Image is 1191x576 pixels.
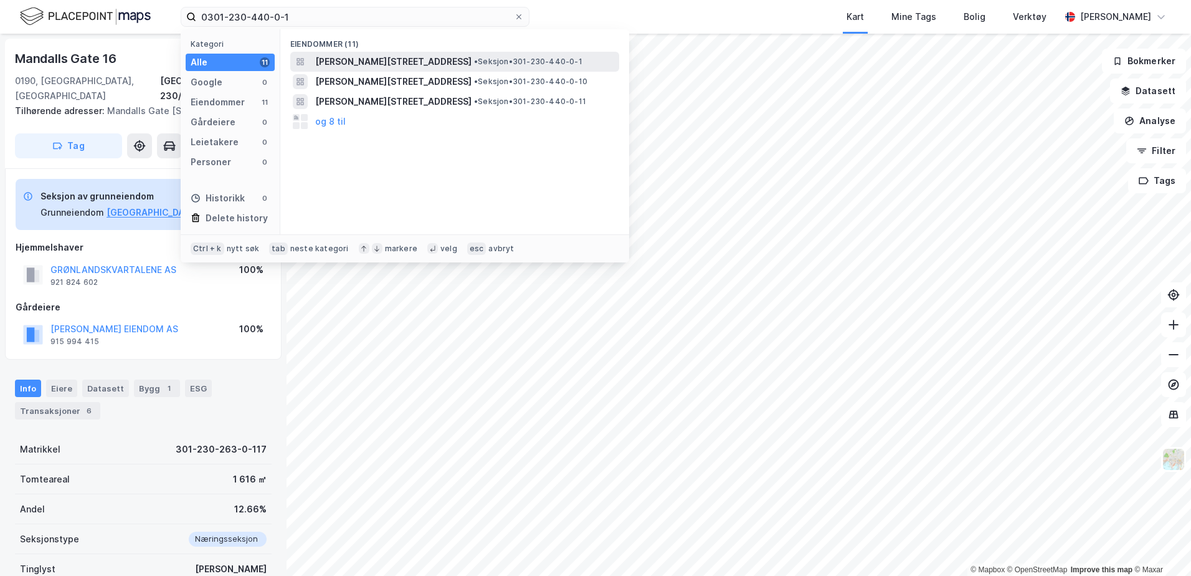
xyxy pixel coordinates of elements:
[1128,168,1186,193] button: Tags
[40,189,242,204] div: Seksjon av grunneiendom
[315,94,472,109] span: [PERSON_NAME][STREET_ADDRESS]
[970,565,1005,574] a: Mapbox
[1110,79,1186,103] button: Datasett
[234,502,267,517] div: 12.66%
[233,472,267,487] div: 1 616 ㎡
[474,97,586,107] span: Seksjon • 301-230-440-0-11
[239,262,263,277] div: 100%
[385,244,417,254] div: markere
[20,502,45,517] div: Andel
[20,6,151,27] img: logo.f888ab2527a4732fd821a326f86c7f29.svg
[315,74,472,89] span: [PERSON_NAME][STREET_ADDRESS]
[15,402,100,420] div: Transaksjoner
[107,205,242,220] button: [GEOGRAPHIC_DATA], 230/263
[269,242,288,255] div: tab
[474,57,582,67] span: Seksjon • 301-230-440-0-1
[196,7,514,26] input: Søk på adresse, matrikkel, gårdeiere, leietakere eller personer
[280,29,629,52] div: Eiendommer (11)
[1007,565,1068,574] a: OpenStreetMap
[474,77,478,86] span: •
[1126,138,1186,163] button: Filter
[1013,9,1046,24] div: Verktøy
[260,137,270,147] div: 0
[440,244,457,254] div: velg
[40,205,104,220] div: Grunneiendom
[50,277,98,287] div: 921 824 602
[15,133,122,158] button: Tag
[891,9,936,24] div: Mine Tags
[191,155,231,170] div: Personer
[488,244,514,254] div: avbryt
[16,300,271,315] div: Gårdeiere
[176,442,267,457] div: 301-230-263-0-117
[16,240,271,255] div: Hjemmelshaver
[260,77,270,87] div: 0
[474,57,478,66] span: •
[15,380,41,397] div: Info
[227,244,260,254] div: nytt søk
[1114,108,1186,133] button: Analyse
[15,74,160,103] div: 0190, [GEOGRAPHIC_DATA], [GEOGRAPHIC_DATA]
[1080,9,1151,24] div: [PERSON_NAME]
[206,211,268,226] div: Delete history
[50,337,99,347] div: 915 994 415
[191,75,222,90] div: Google
[474,77,587,87] span: Seksjon • 301-230-440-0-10
[20,532,79,547] div: Seksjonstype
[191,191,245,206] div: Historikk
[260,157,270,167] div: 0
[1162,448,1185,471] img: Z
[185,380,212,397] div: ESG
[315,114,346,129] button: og 8 til
[1129,516,1191,576] iframe: Chat Widget
[15,103,262,118] div: Mandalls Gate [STREET_ADDRESS]
[191,115,235,130] div: Gårdeiere
[847,9,864,24] div: Kart
[191,242,224,255] div: Ctrl + k
[163,382,175,395] div: 1
[83,405,95,417] div: 6
[260,117,270,127] div: 0
[191,95,245,110] div: Eiendommer
[134,380,180,397] div: Bygg
[467,242,486,255] div: esc
[15,105,107,116] span: Tilhørende adresser:
[20,442,60,457] div: Matrikkel
[290,244,349,254] div: neste kategori
[1102,49,1186,74] button: Bokmerker
[474,97,478,106] span: •
[46,380,77,397] div: Eiere
[82,380,129,397] div: Datasett
[15,49,119,69] div: Mandalls Gate 16
[239,322,263,337] div: 100%
[315,54,472,69] span: [PERSON_NAME][STREET_ADDRESS]
[20,472,70,487] div: Tomteareal
[191,135,239,150] div: Leietakere
[260,193,270,203] div: 0
[160,74,272,103] div: [GEOGRAPHIC_DATA], 230/263/0/117
[260,57,270,67] div: 11
[191,39,275,49] div: Kategori
[260,97,270,107] div: 11
[1071,565,1132,574] a: Improve this map
[964,9,985,24] div: Bolig
[191,55,207,70] div: Alle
